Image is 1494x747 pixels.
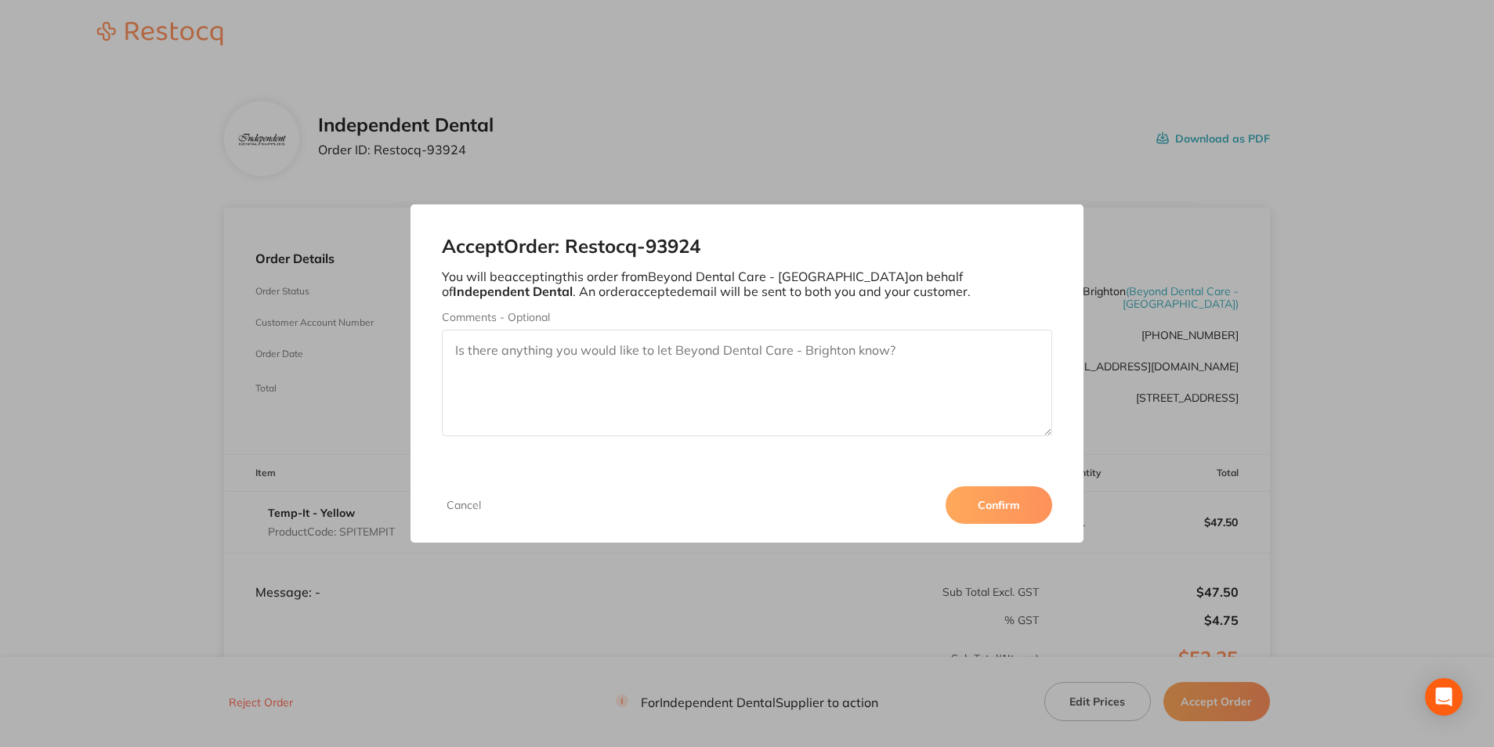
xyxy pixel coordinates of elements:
[1425,678,1463,716] div: Open Intercom Messenger
[442,498,486,512] button: Cancel
[442,311,1051,323] label: Comments - Optional
[442,269,1051,298] p: You will be accepting this order from Beyond Dental Care - [GEOGRAPHIC_DATA] on behalf of . An or...
[946,486,1052,524] button: Confirm
[453,283,573,299] b: Independent Dental
[442,236,1051,258] h2: Accept Order: Restocq- 93924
